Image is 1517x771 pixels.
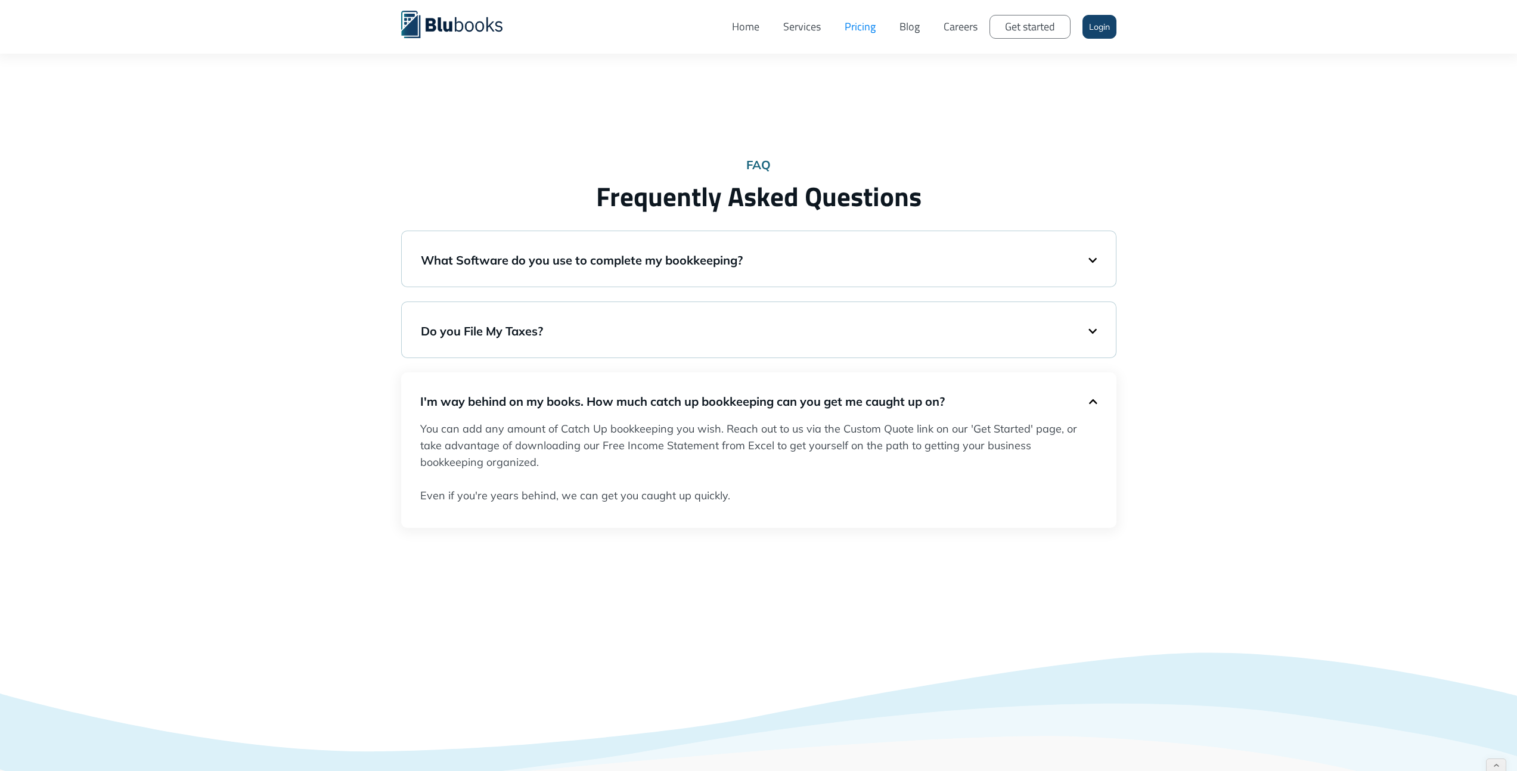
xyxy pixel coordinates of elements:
[420,393,1089,410] h5: I'm way behind on my books. How much catch up bookkeeping can you get me caught up on?
[989,15,1071,39] a: Get started
[421,252,1088,269] h5: What Software do you use to complete my bookkeeping?
[932,9,989,45] a: Careers
[1082,15,1116,39] a: Login
[401,159,1116,171] div: FAQ
[420,421,1093,504] div: You can add any amount of Catch Up bookkeeping you wish. Reach out to us via the Custom Quote lin...
[771,9,833,45] a: Services
[833,9,888,45] a: Pricing
[888,9,932,45] a: Blog
[720,9,771,45] a: Home
[401,180,1116,213] h2: Frequently Asked Questions
[421,323,1088,340] h5: Do you File My Taxes?
[401,9,520,38] a: home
